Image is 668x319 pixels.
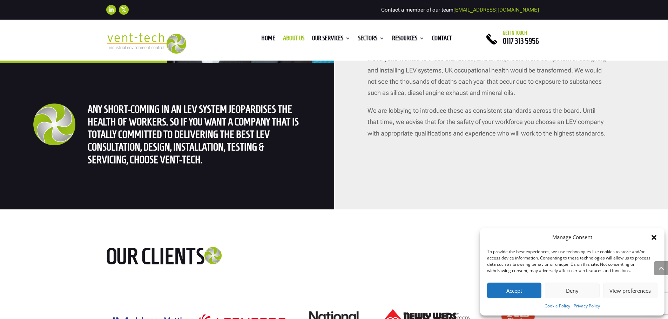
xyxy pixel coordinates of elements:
a: Follow on LinkedIn [106,5,116,15]
img: 2023-09-27T08_35_16.549ZVENT-TECH---Clear-background [106,33,187,54]
a: [EMAIL_ADDRESS][DOMAIN_NAME] [453,7,539,13]
a: Sectors [358,36,384,43]
span: Contact a member of our team [381,7,539,13]
h2: Our clients [106,244,257,272]
a: Resources [392,36,424,43]
button: Accept [487,283,541,298]
p: We are lobbying to introduce these as consistent standards across the board. Until that time, we ... [367,105,608,139]
div: Manage Consent [552,233,592,242]
a: Contact [432,36,452,43]
a: Follow on X [119,5,129,15]
button: Deny [545,283,599,298]
div: To provide the best experiences, we use technologies like cookies to store and/or access device i... [487,249,657,274]
button: View preferences [603,283,657,298]
span: Any short-coming in an LEV system jeopardises the health of workers. So if you want a company tha... [88,103,299,165]
a: Our Services [312,36,350,43]
div: Close dialog [650,234,657,241]
span: Get in touch [503,30,527,36]
a: 0117 313 5956 [503,37,539,45]
a: Cookie Policy [545,302,570,310]
a: About us [283,36,304,43]
p: If everyone worked to these standards, and all engineers were competent in designing and installi... [367,53,608,105]
a: Privacy Policy [574,302,600,310]
a: Home [261,36,275,43]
